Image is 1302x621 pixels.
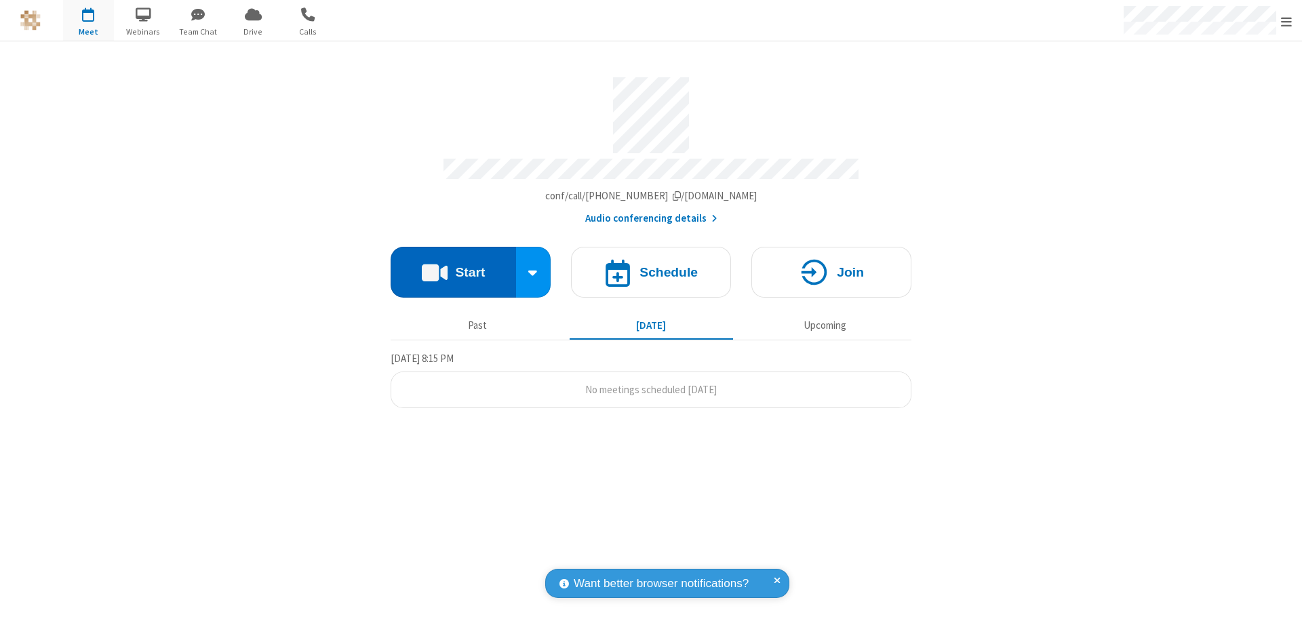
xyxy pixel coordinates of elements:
[571,247,731,298] button: Schedule
[585,383,717,396] span: No meetings scheduled [DATE]
[516,247,551,298] div: Start conference options
[639,266,698,279] h4: Schedule
[228,26,279,38] span: Drive
[545,189,757,202] span: Copy my meeting room link
[751,247,911,298] button: Join
[391,67,911,226] section: Account details
[391,247,516,298] button: Start
[545,188,757,204] button: Copy my meeting room linkCopy my meeting room link
[391,352,454,365] span: [DATE] 8:15 PM
[837,266,864,279] h4: Join
[63,26,114,38] span: Meet
[574,575,749,593] span: Want better browser notifications?
[283,26,334,38] span: Calls
[20,10,41,31] img: QA Selenium DO NOT DELETE OR CHANGE
[570,313,733,338] button: [DATE]
[455,266,485,279] h4: Start
[391,350,911,409] section: Today's Meetings
[743,313,907,338] button: Upcoming
[585,211,717,226] button: Audio conferencing details
[396,313,559,338] button: Past
[173,26,224,38] span: Team Chat
[118,26,169,38] span: Webinars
